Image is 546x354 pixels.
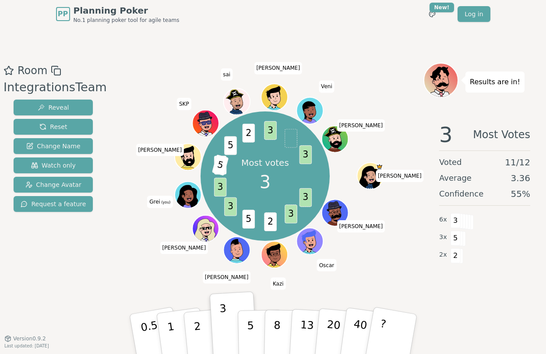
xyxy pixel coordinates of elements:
div: IntegrationsTeam [4,79,107,97]
span: Click to change your name [177,98,191,110]
div: New! [430,3,454,12]
span: Reveal [38,103,69,112]
span: 6 x [439,215,447,225]
span: Click to change your name [136,144,184,156]
span: Change Avatar [25,180,81,189]
span: Confidence [439,188,483,200]
button: Click to change your avatar [176,182,201,207]
span: Kate is the host [377,164,383,170]
button: Reveal [14,100,93,115]
span: Average [439,172,472,184]
button: Watch only [14,157,93,173]
button: Reset [14,119,93,135]
span: Last updated: [DATE] [4,343,49,348]
span: Reset [39,122,67,131]
span: 3.36 [511,172,530,184]
a: PPPlanning PokerNo.1 planning poker tool for agile teams [56,4,180,24]
span: Click to change your name [203,271,251,283]
span: 2 [451,248,461,263]
span: 2 x [439,250,447,260]
span: 3 [439,124,453,145]
span: 3 [225,197,237,216]
span: 3 [299,145,312,164]
span: Change Name [26,142,80,150]
span: Click to change your name [160,242,208,254]
span: 3 x [439,232,447,242]
button: Request a feature [14,196,93,212]
span: 3 [214,178,226,197]
span: 3 [285,204,297,223]
span: Room [18,63,47,79]
button: New! [424,6,440,22]
p: Most votes [241,157,289,169]
span: 3 [451,213,461,228]
span: Click to change your name [271,278,286,290]
span: 55 % [511,188,530,200]
span: 5 [451,231,461,246]
button: Change Name [14,138,93,154]
span: Click to change your name [376,170,424,182]
span: Request a feature [21,200,86,208]
span: Click to change your name [221,68,232,81]
span: Most Votes [473,124,530,145]
span: 5 [225,136,237,155]
span: 2 [243,124,255,143]
span: 3 [264,121,277,140]
a: Log in [458,6,490,22]
span: Planning Poker [74,4,180,17]
span: Version 0.9.2 [13,335,46,342]
span: 3 [260,169,271,195]
button: Change Avatar [14,177,93,193]
span: Click to change your name [317,259,337,272]
span: Click to change your name [337,220,385,232]
span: 3 [299,188,312,207]
span: 2 [264,212,277,231]
p: 3 [219,302,229,350]
p: Results are in! [470,76,520,88]
span: 5 [212,154,229,176]
button: Version0.9.2 [4,335,46,342]
button: Add as favourite [4,63,14,79]
span: Click to change your name [147,196,173,208]
span: Watch only [31,161,76,170]
span: (you) [160,200,171,204]
span: Click to change your name [337,119,385,132]
span: Click to change your name [319,81,335,93]
span: 11 / 12 [505,156,530,168]
span: Voted [439,156,462,168]
span: No.1 planning poker tool for agile teams [74,17,180,24]
span: 5 [243,210,255,229]
span: PP [58,9,68,19]
span: Click to change your name [254,62,302,75]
